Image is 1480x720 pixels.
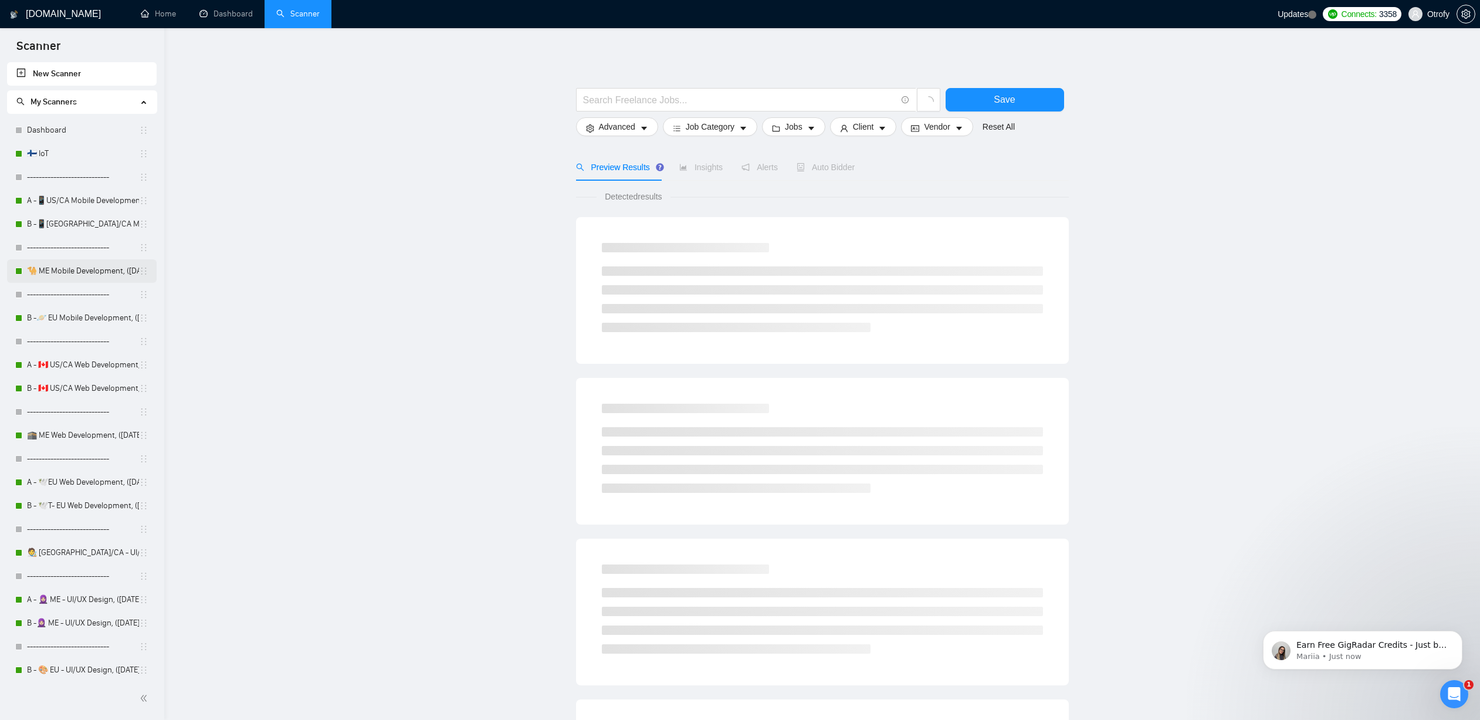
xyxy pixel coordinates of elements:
[27,259,139,283] a: 🐪 ME Mobile Development, ([DATE])
[1411,10,1420,18] span: user
[16,97,25,106] span: search
[139,431,148,440] span: holder
[7,236,157,259] li: ----------------------------
[7,38,70,62] span: Scanner
[640,124,648,133] span: caret-down
[7,635,157,658] li: ----------------------------
[655,162,665,173] div: Tooltip anchor
[7,62,157,86] li: New Scanner
[139,572,148,581] span: holder
[27,142,139,165] a: 🇫🇮 IoT
[7,165,157,189] li: ----------------------------
[27,283,139,306] a: ----------------------------
[955,124,963,133] span: caret-down
[7,564,157,588] li: ----------------------------
[139,525,148,534] span: holder
[139,407,148,417] span: holder
[27,165,139,189] a: ----------------------------
[139,665,148,675] span: holder
[1440,680,1468,708] iframe: Intercom live chat
[7,306,157,330] li: B -🪐 EU Mobile Development, (March 24, 2025)
[853,120,874,133] span: Client
[7,588,157,611] li: A - 🧕🏼 ME - UI/UX Design, (April 30, 2025)
[139,478,148,487] span: holder
[902,96,909,104] span: info-circle
[27,658,139,682] a: B - 🎨 EU - UI/UX Design, ([DATE]) new text
[7,330,157,353] li: ----------------------------
[7,377,157,400] li: B - 🇨🇦 US/CA Web Development, (March 10, 2025)
[7,518,157,541] li: ----------------------------
[901,117,973,136] button: idcardVendorcaret-down
[27,306,139,330] a: B -🪐 EU Mobile Development, ([DATE])
[27,494,139,518] a: B - 🕊️T- EU Web Development, ([DATE])
[797,163,805,171] span: robot
[1328,9,1337,19] img: upwork-logo.png
[27,189,139,212] a: A -📱US/CA Mobile Development, ([DATE]) no tech & negative tech
[741,163,750,171] span: notification
[27,447,139,471] a: ----------------------------
[741,163,778,172] span: Alerts
[27,377,139,400] a: B - 🇨🇦 US/CA Web Development, ([DATE])
[586,124,594,133] span: setting
[739,124,747,133] span: caret-down
[7,353,157,377] li: A - 🇨🇦 US/CA Web Development, (Aug 8, 2025), portfolio & new cover letter
[27,353,139,377] a: A - 🇨🇦 US/CA Web Development, ([DATE]), portfolio & new cover letter
[141,9,176,19] a: homeHome
[139,290,148,299] span: holder
[663,117,757,136] button: barsJob Categorycaret-down
[31,97,77,107] span: My Scanners
[7,471,157,494] li: A - 🕊️EU Web Development, (Aug 4, 2025), portfolio
[1379,8,1397,21] span: 3358
[7,212,157,236] li: B -📱US/CA Mobile Development, (March 10, 2025)
[797,163,855,172] span: Auto Bidder
[583,93,896,107] input: Search Freelance Jobs...
[7,119,157,142] li: Dashboard
[27,236,139,259] a: ----------------------------
[139,337,148,346] span: holder
[840,124,848,133] span: user
[597,190,670,203] span: Detected results
[27,564,139,588] a: ----------------------------
[878,124,886,133] span: caret-down
[762,117,825,136] button: folderJobscaret-down
[673,124,681,133] span: bars
[139,149,148,158] span: holder
[139,266,148,276] span: holder
[27,212,139,236] a: B -📱[GEOGRAPHIC_DATA]/CA Mobile Development, ([DATE])
[807,124,815,133] span: caret-down
[27,541,139,564] a: 🧑‍🎨 [GEOGRAPHIC_DATA]/CA - UI/UX Design, ([DATE])
[7,658,157,682] li: B - 🎨 EU - UI/UX Design, (April 7, 2025) new text
[199,9,253,19] a: dashboardDashboard
[686,120,734,133] span: Job Category
[7,541,157,564] li: 🧑‍🎨 US/CA - UI/UX Design, (Mar 10, 2024)
[1457,9,1475,19] span: setting
[27,518,139,541] a: ----------------------------
[27,611,139,635] a: B -🧕🏼 ME - UI/UX Design, ([DATE]) new text, no flags
[923,96,934,107] span: loading
[27,400,139,424] a: ----------------------------
[911,124,919,133] span: idcard
[1245,606,1480,688] iframe: Intercom notifications message
[10,5,18,24] img: logo
[27,471,139,494] a: A - 🕊️EU Web Development, ([DATE]), portfolio
[599,120,635,133] span: Advanced
[7,283,157,306] li: ----------------------------
[27,330,139,353] a: ----------------------------
[576,163,661,172] span: Preview Results
[1342,8,1377,21] span: Connects:
[139,313,148,323] span: holder
[139,173,148,182] span: holder
[983,120,1015,133] a: Reset All
[7,189,157,212] li: A -📱US/CA Mobile Development, (May 6, 2025) no tech & negative tech
[16,97,77,107] span: My Scanners
[276,9,320,19] a: searchScanner
[772,124,780,133] span: folder
[139,501,148,511] span: holder
[139,384,148,393] span: holder
[576,117,658,136] button: settingAdvancedcaret-down
[785,120,802,133] span: Jobs
[1464,680,1474,689] span: 1
[139,196,148,205] span: holder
